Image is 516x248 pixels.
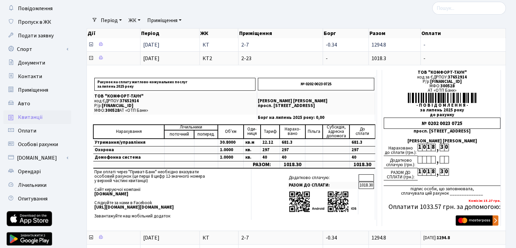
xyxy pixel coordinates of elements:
[423,235,450,241] small: [DATE]:
[244,154,261,161] td: кв.
[218,154,243,161] td: 1.0000
[18,181,46,189] span: Лічильники
[437,235,450,241] b: 1294.8
[280,139,305,146] td: 681.3
[287,182,358,189] td: РАЗОМ ДО СПЛАТИ:
[18,32,54,39] span: Подати заявку
[384,88,500,93] div: АТ «ОТП Банк»
[102,103,133,109] span: [FINANCIAL_ID]
[143,55,159,62] span: [DATE]
[18,59,45,67] span: Документи
[440,144,444,151] div: 3
[349,161,375,168] td: 1018.30
[258,116,374,120] p: Борг на липень 2025 року: 0,00
[448,74,467,80] span: 37652914
[164,130,194,139] td: поточний
[3,29,71,42] a: Подати заявку
[143,234,159,242] span: [DATE]
[421,29,506,38] th: Оплати
[218,139,243,146] td: 30.8000
[244,161,280,168] td: РАЗОМ:
[93,154,164,161] td: Домофонна система
[18,195,47,202] span: Опитування
[94,108,255,113] p: МФО: АТ «ОТП Банк»
[18,113,43,121] span: Квитанції
[94,191,128,197] b: [DOMAIN_NAME]
[323,125,349,139] td: Субсидія, адресна допомога
[3,165,71,178] a: Орендарі
[384,203,500,211] h5: Оплатити 1033.57 грн. за допомогою:
[423,56,503,61] span: -
[456,215,498,226] img: Masterpass
[435,168,440,176] div: ,
[244,125,261,139] td: Оди- ниця
[349,125,375,139] td: До cплати
[384,129,500,134] div: просп. [STREET_ADDRESS]
[384,75,500,79] div: код за ЄДРПОУ:
[93,139,164,146] td: Утримання/управління
[371,55,386,62] span: 1018.3
[93,146,164,154] td: Охорона
[241,235,320,241] span: 2-7
[440,83,455,89] span: 300528
[3,97,71,110] a: Авто
[326,55,328,62] span: -
[3,83,71,97] a: Приміщення
[194,130,218,139] td: поперед.
[3,151,71,165] a: [DOMAIN_NAME]
[261,146,280,154] td: 297
[18,86,48,94] span: Приміщення
[435,156,440,164] div: ,
[3,110,71,124] a: Квитанції
[218,125,243,139] td: Об'єм
[384,168,418,180] div: РАЗОМ ДО СПЛАТИ (грн.):
[244,146,261,154] td: кв.
[323,29,369,38] th: Борг
[93,169,251,220] td: При оплаті через "Приват-Банк" необхідно вказувати особовий рахунок (це перші 8 цифр 12-значного ...
[326,41,337,49] span: -0.34
[18,18,51,26] span: Пропуск в ЖК
[203,56,235,61] span: КТ2
[145,15,184,26] a: Приміщення
[218,146,243,154] td: 1.0000
[258,104,374,108] p: просп. [STREET_ADDRESS]
[238,29,323,38] th: Приміщення
[18,141,58,148] span: Особові рахунки
[371,234,386,242] span: 1294.8
[164,125,218,130] td: Лічильники
[432,2,506,15] input: Пошук...
[3,42,71,56] a: Спорт
[384,103,500,108] div: - П О В І Д О М Л Е Н Н Я -
[3,124,71,138] a: Оплати
[280,146,305,154] td: 297
[280,161,305,168] td: 1018.30
[3,70,71,83] a: Контакти
[258,99,374,103] p: [PERSON_NAME] [PERSON_NAME]
[422,144,426,151] div: 0
[435,144,440,152] div: ,
[126,15,143,26] a: ЖК
[469,198,500,203] b: Комісія: 15.27 грн.
[359,182,374,189] td: 1018.30
[18,100,30,107] span: Авто
[440,168,444,176] div: 3
[369,29,421,38] th: Разом
[371,41,386,49] span: 1294.8
[384,70,500,75] div: ТОВ "КОМФОРТ-ТАУН"
[280,154,305,161] td: 40
[384,156,418,168] div: Додатково сплачую (грн.):
[431,168,435,176] div: 8
[384,139,500,143] div: [PERSON_NAME] [PERSON_NAME]
[384,79,500,84] div: Р/р:
[287,174,358,181] td: Додатково сплачую:
[261,139,280,146] td: 22.12
[384,108,500,112] div: за липень 2025 року
[444,168,448,176] div: 0
[305,125,323,139] td: Пільга
[3,192,71,206] a: Опитування
[87,29,140,38] th: Дії
[326,234,337,242] span: -0.34
[384,84,500,88] div: МФО:
[94,99,255,103] p: код ЄДРПОУ:
[261,154,280,161] td: 40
